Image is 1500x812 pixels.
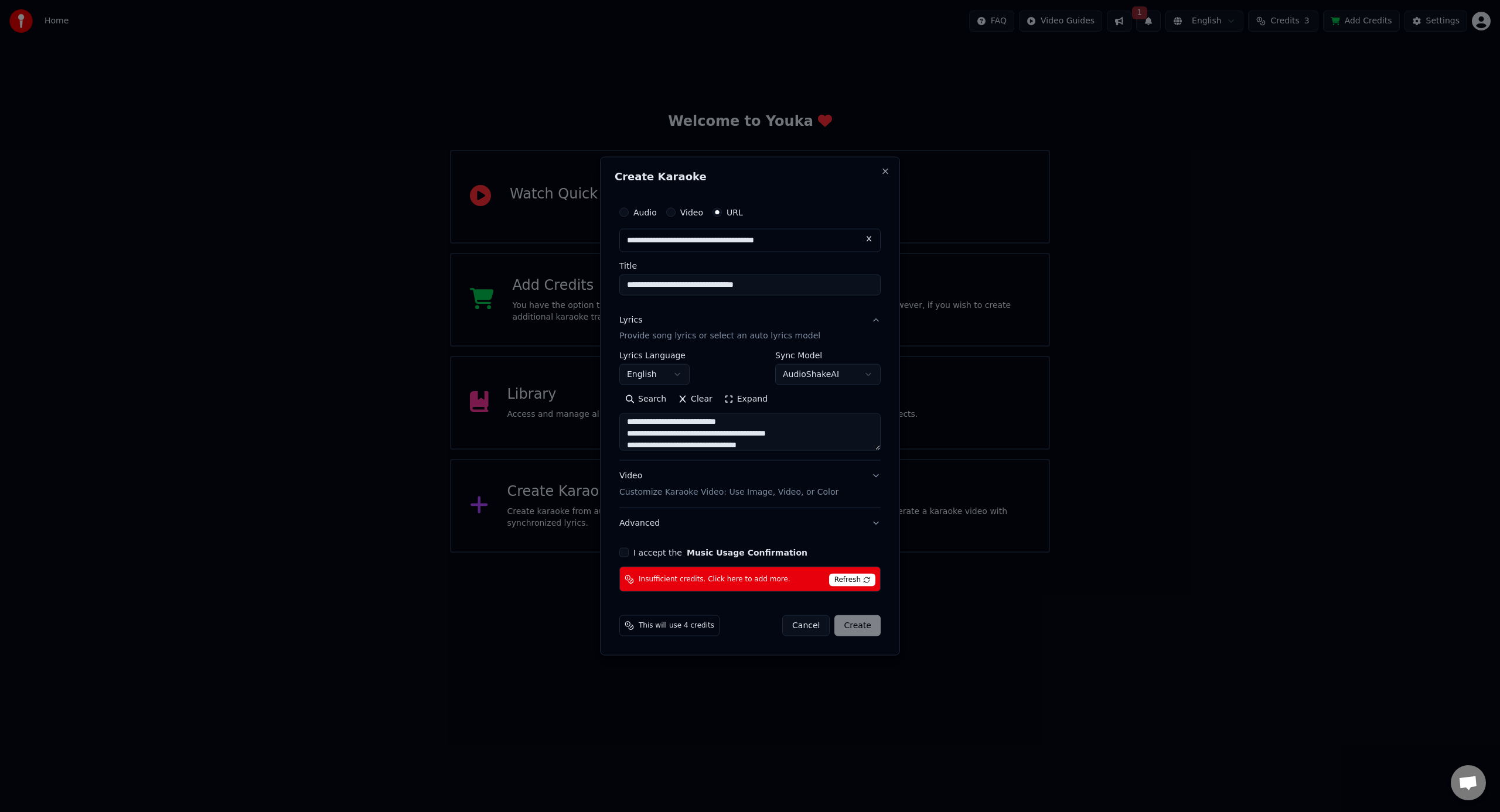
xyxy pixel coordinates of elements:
button: I accept the [687,549,807,557]
button: Search [619,390,672,409]
span: Refresh [829,574,875,587]
span: This will use 4 credits [639,621,714,631]
p: Customize Karaoke Video: Use Image, Video, or Color [619,486,838,498]
label: Video [680,208,703,216]
h2: Create Karaoke [615,171,885,181]
button: Cancel [782,615,830,636]
p: Provide song lyrics or select an auto lyrics model [619,330,820,342]
label: Lyrics Language [619,351,690,359]
label: Title [619,261,881,269]
div: Video [619,470,838,498]
button: LyricsProvide song lyrics or select an auto lyrics model [619,304,881,351]
div: LyricsProvide song lyrics or select an auto lyrics model [619,351,881,460]
button: Advanced [619,508,881,539]
label: I accept the [633,549,807,557]
label: Sync Model [775,351,881,359]
span: Insufficient credits. Click here to add more. [639,574,790,584]
label: Audio [633,208,657,216]
button: Clear [672,390,718,409]
div: Lyrics [619,314,642,326]
button: VideoCustomize Karaoke Video: Use Image, Video, or Color [619,461,881,508]
label: URL [727,208,743,216]
button: Expand [718,390,773,409]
